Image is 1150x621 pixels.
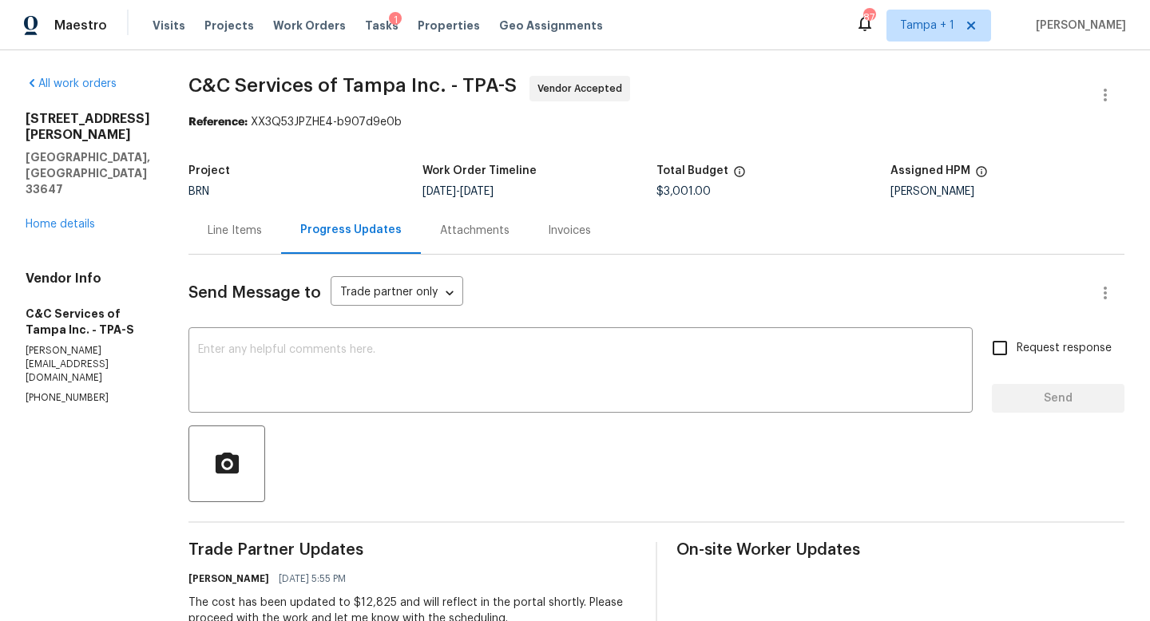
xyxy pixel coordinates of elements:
[26,78,117,89] a: All work orders
[460,186,494,197] span: [DATE]
[208,223,262,239] div: Line Items
[188,285,321,301] span: Send Message to
[188,76,517,95] span: C&C Services of Tampa Inc. - TPA-S
[26,344,150,385] p: [PERSON_NAME][EMAIL_ADDRESS][DOMAIN_NAME]
[422,186,494,197] span: -
[188,114,1124,130] div: XX3Q53JPZHE4-b907d9e0b
[54,18,107,34] span: Maestro
[656,186,711,197] span: $3,001.00
[300,222,402,238] div: Progress Updates
[188,571,269,587] h6: [PERSON_NAME]
[733,165,746,186] span: The total cost of line items that have been proposed by Opendoor. This sum includes line items th...
[26,149,150,197] h5: [GEOGRAPHIC_DATA], [GEOGRAPHIC_DATA] 33647
[537,81,629,97] span: Vendor Accepted
[188,186,209,197] span: BRN
[26,391,150,405] p: [PHONE_NUMBER]
[418,18,480,34] span: Properties
[499,18,603,34] span: Geo Assignments
[26,111,150,143] h2: [STREET_ADDRESS][PERSON_NAME]
[188,117,248,128] b: Reference:
[1029,18,1126,34] span: [PERSON_NAME]
[656,165,728,176] h5: Total Budget
[331,280,463,307] div: Trade partner only
[863,10,874,26] div: 87
[26,219,95,230] a: Home details
[890,186,1124,197] div: [PERSON_NAME]
[389,12,402,28] div: 1
[204,18,254,34] span: Projects
[279,571,346,587] span: [DATE] 5:55 PM
[548,223,591,239] div: Invoices
[365,20,399,31] span: Tasks
[890,165,970,176] h5: Assigned HPM
[676,542,1124,558] span: On-site Worker Updates
[153,18,185,34] span: Visits
[188,165,230,176] h5: Project
[26,306,150,338] h5: C&C Services of Tampa Inc. - TPA-S
[188,542,636,558] span: Trade Partner Updates
[26,271,150,287] h4: Vendor Info
[900,18,954,34] span: Tampa + 1
[440,223,510,239] div: Attachments
[975,165,988,186] span: The hpm assigned to this work order.
[273,18,346,34] span: Work Orders
[422,186,456,197] span: [DATE]
[422,165,537,176] h5: Work Order Timeline
[1017,340,1112,357] span: Request response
